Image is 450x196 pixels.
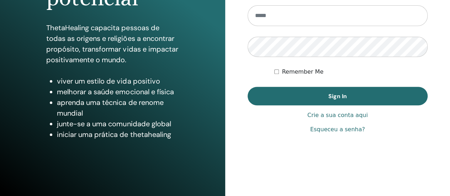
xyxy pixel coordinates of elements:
[57,86,179,97] li: melhorar a saúde emocional e física
[57,129,179,140] li: iniciar uma prática de thetahealing
[328,92,347,100] span: Sign In
[57,76,179,86] li: viver um estilo de vida positivo
[310,125,365,134] a: Esqueceu a senha?
[307,111,368,120] a: Crie a sua conta aqui
[57,118,179,129] li: junte-se a uma comunidade global
[46,22,179,65] p: ThetaHealing capacita pessoas de todas as origens e religiões a encontrar propósito, transformar ...
[274,68,428,76] div: Keep me authenticated indefinitely or until I manually logout
[57,97,179,118] li: aprenda uma técnica de renome mundial
[282,68,323,76] label: Remember Me
[248,87,428,105] button: Sign In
